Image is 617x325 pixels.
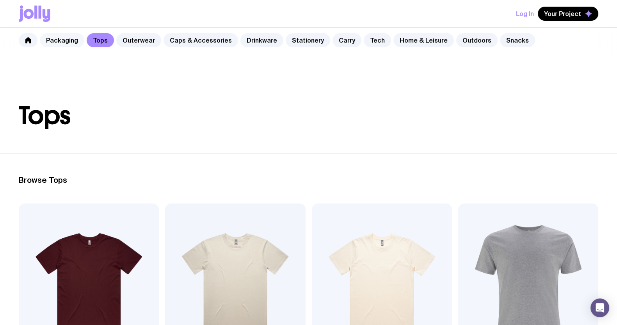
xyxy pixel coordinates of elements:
a: Tops [87,33,114,47]
a: Tech [364,33,391,47]
h1: Tops [19,103,598,128]
a: Carry [333,33,361,47]
a: Outerwear [116,33,161,47]
span: Your Project [544,10,581,18]
div: Open Intercom Messenger [590,298,609,317]
button: Your Project [538,7,598,21]
a: Stationery [286,33,330,47]
a: Home & Leisure [393,33,454,47]
a: Outdoors [456,33,498,47]
a: Snacks [500,33,535,47]
h2: Browse Tops [19,175,598,185]
a: Caps & Accessories [164,33,238,47]
button: Log In [516,7,534,21]
a: Packaging [40,33,84,47]
a: Drinkware [240,33,283,47]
